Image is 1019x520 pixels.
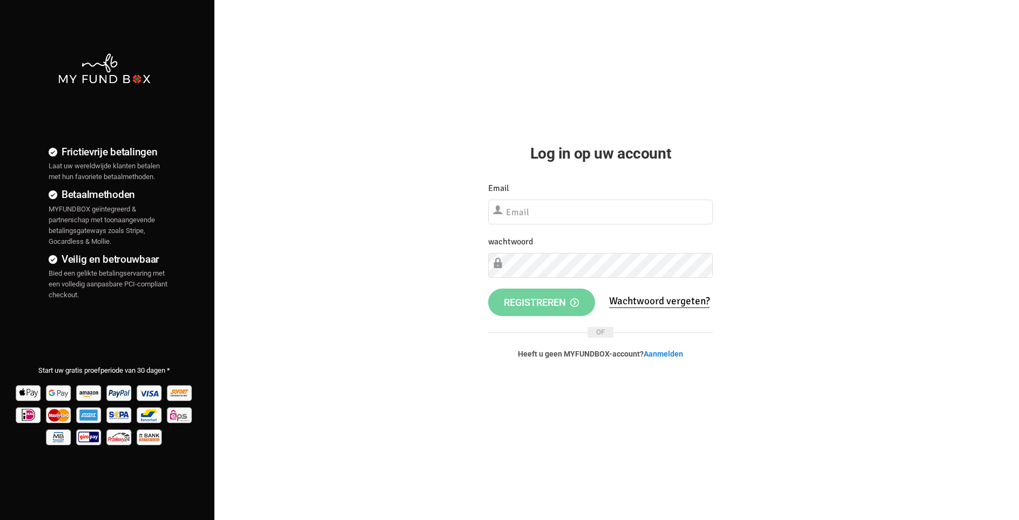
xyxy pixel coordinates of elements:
[57,52,151,85] img: mfbwhite.png
[45,381,73,403] img: Google Pay
[488,142,713,165] h2: Log in op uw account
[105,426,134,448] img: p24 Pay
[75,426,104,448] img: giropay
[15,403,43,426] img: Ideal Pay
[488,200,713,224] input: Email
[136,403,164,426] img: Bancontact Pay
[49,144,171,160] h4: Frictievrije betalingen
[136,381,164,403] img: Visa
[136,426,164,448] img: banktransfer
[488,289,595,317] button: registreren
[644,350,683,358] a: Aanmelden
[49,187,171,202] h4: Betaalmethoden
[488,235,533,249] label: wachtwoord
[45,426,73,448] img: mb Pay
[166,403,194,426] img: EPS Pay
[49,162,160,181] span: Laat uw wereldwijde klanten betalen met hun favoriete betaalmethoden.
[49,205,155,245] span: MYFUNDBOX geïntegreerd & partnerschap met toonaangevende betalingsgateways zoals Stripe, Gocardle...
[49,269,167,299] span: Bied een gelikte betalingservaring met een volledig aanpasbare PCI-compliant checkout.
[105,381,134,403] img: Paypal
[166,381,194,403] img: Sofort Pay
[75,381,104,403] img: Amazon
[609,295,710,308] a: Wachtwoord vergeten?
[49,251,171,267] h4: Veilig en betrouwbaar
[15,381,43,403] img: Apple Pay
[45,403,73,426] img: Mastercard Pay
[504,297,579,308] span: registreren
[488,348,713,359] p: Heeft u geen MYFUNDBOX-account?
[105,403,134,426] img: sepa Pay
[588,327,613,338] span: OF
[488,182,509,195] label: Email
[75,403,104,426] img: american_express Pay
